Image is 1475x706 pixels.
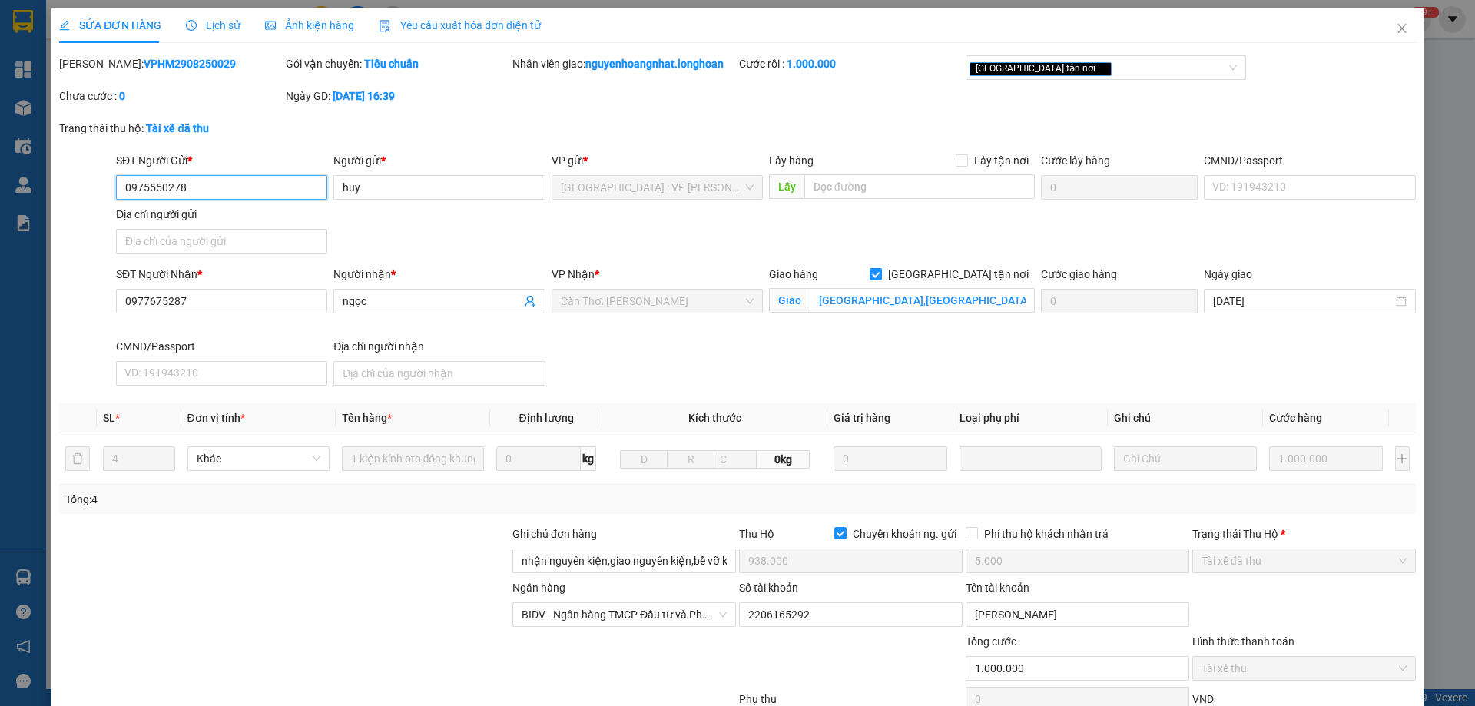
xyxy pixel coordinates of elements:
b: [DATE] 16:39 [333,90,395,102]
th: Ghi chú [1108,403,1262,433]
th: Loại phụ phí [953,403,1108,433]
label: Ghi chú đơn hàng [512,528,597,540]
img: icon [379,20,391,32]
span: Giao hàng [769,268,818,280]
b: 1.000.000 [787,58,836,70]
span: Tài xế thu [1202,657,1407,680]
input: Cước lấy hàng [1041,175,1198,200]
span: close [1396,22,1408,35]
div: Tổng: 4 [65,491,569,508]
div: Trạng thái Thu Hộ [1192,525,1416,542]
input: D [620,450,668,469]
input: VD: Bàn, Ghế [342,446,484,471]
input: R [667,450,714,469]
span: Tổng cước [966,635,1016,648]
span: Phí thu hộ khách nhận trả [978,525,1115,542]
span: Giao [769,288,810,313]
div: Nhân viên giao: [512,55,736,72]
label: Số tài khoản [739,582,798,594]
div: Người nhận [333,266,545,283]
span: Hà Nội : VP Hoàng Mai [561,176,754,199]
div: Gói vận chuyển: [286,55,509,72]
span: close [1098,65,1105,72]
span: Thu Hộ [739,528,774,540]
span: Ảnh kiện hàng [265,19,354,31]
span: BIDV - Ngân hàng TMCP Đầu tư và Phát triển Việt Nam [522,603,727,626]
input: Địa chỉ của người gửi [116,229,327,254]
input: 0 [834,446,948,471]
label: Tên tài khoản [966,582,1029,594]
b: nguyenhoangnhat.longhoan [585,58,724,70]
span: Tên hàng [342,412,392,424]
span: Lịch sử [186,19,240,31]
input: Ngày giao [1213,293,1392,310]
b: VPHM2908250029 [144,58,236,70]
span: edit [59,20,70,31]
span: Lấy [769,174,804,199]
div: Địa chỉ người nhận [333,338,545,355]
div: CMND/Passport [116,338,327,355]
span: 0kg [757,450,809,469]
div: Ngày GD: [286,88,509,104]
div: Người gửi [333,152,545,169]
span: clock-circle [186,20,197,31]
span: Chuyển khoản ng. gửi [847,525,963,542]
span: Đơn vị tính [187,412,245,424]
div: CMND/Passport [1204,152,1415,169]
span: kg [581,446,596,471]
span: [GEOGRAPHIC_DATA] tận nơi [882,266,1035,283]
input: Dọc đường [804,174,1035,199]
label: Ngày giao [1204,268,1252,280]
input: Ghi Chú [1114,446,1256,471]
input: Ghi chú đơn hàng [512,549,736,573]
span: user-add [524,295,536,307]
span: Cần Thơ: Kho Ninh Kiều [561,290,754,313]
span: Lấy hàng [769,154,814,167]
input: C [714,450,757,469]
div: Chưa cước : [59,88,283,104]
b: Tiêu chuẩn [364,58,419,70]
button: plus [1395,446,1410,471]
div: SĐT Người Nhận [116,266,327,283]
label: Hình thức thanh toán [1192,635,1294,648]
div: Cước rồi : [739,55,963,72]
span: Lấy tận nơi [968,152,1035,169]
input: 0 [1269,446,1384,471]
label: Ngân hàng [512,582,565,594]
span: VND [1192,693,1214,705]
input: Giao tận nơi [810,288,1035,313]
b: Tài xế đã thu [146,122,209,134]
input: Tên tài khoản [966,602,1189,627]
span: Yêu cầu xuất hóa đơn điện tử [379,19,541,31]
div: VP gửi [552,152,763,169]
span: Cước hàng [1269,412,1322,424]
div: SĐT Người Gửi [116,152,327,169]
div: [PERSON_NAME]: [59,55,283,72]
span: Giá trị hàng [834,412,890,424]
span: VP Nhận [552,268,595,280]
span: picture [265,20,276,31]
div: Trạng thái thu hộ: [59,120,340,137]
span: SL [103,412,115,424]
span: Kích thước [688,412,741,424]
span: Tài xế đã thu [1202,549,1407,572]
span: [GEOGRAPHIC_DATA] tận nơi [970,62,1112,76]
label: Cước giao hàng [1041,268,1117,280]
span: Khác [197,447,320,470]
span: Định lượng [519,412,573,424]
b: 0 [119,90,125,102]
input: Cước giao hàng [1041,289,1198,313]
span: SỬA ĐƠN HÀNG [59,19,161,31]
button: delete [65,446,90,471]
input: Địa chỉ của người nhận [333,361,545,386]
label: Cước lấy hàng [1041,154,1110,167]
button: Close [1381,8,1424,51]
input: Số tài khoản [739,602,963,627]
div: Địa chỉ người gửi [116,206,327,223]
